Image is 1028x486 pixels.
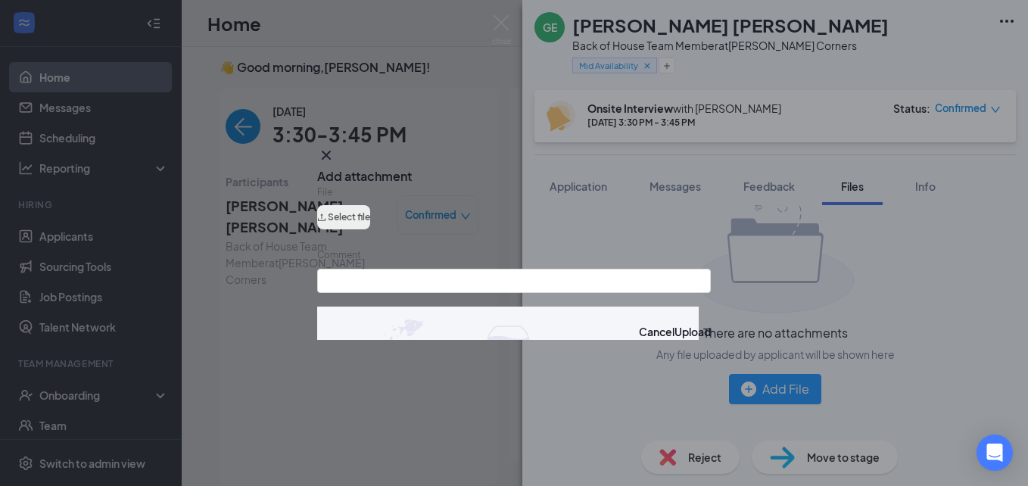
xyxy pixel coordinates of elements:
div: Open Intercom Messenger [977,435,1013,471]
span: upload Select file [317,211,370,223]
input: Comment [317,269,711,293]
button: Cancel [639,323,674,340]
span: upload [317,213,326,222]
label: File [317,186,332,198]
h3: Add attachment [317,168,412,185]
button: upload Select file [317,205,370,229]
label: Comment [317,249,361,260]
svg: Cross [317,146,335,164]
button: Upload [674,323,711,340]
button: Close [317,146,335,164]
